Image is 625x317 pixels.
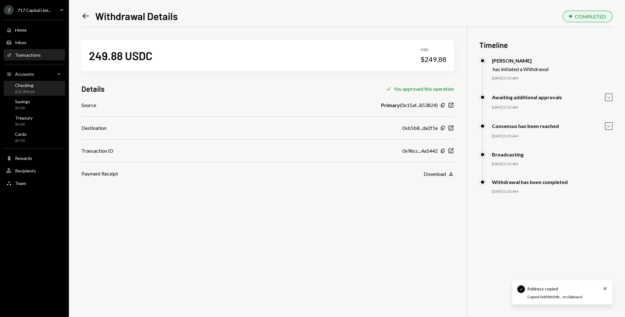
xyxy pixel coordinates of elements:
[18,8,51,13] div: 717 Capital Limi...
[15,83,34,88] div: Checking
[575,13,606,19] div: COMPLETED
[493,66,549,72] div: has initiated a Withdrawal
[424,171,446,177] div: Download
[492,105,612,110] div: [DATE] 5:33 AM
[527,294,594,300] div: Copied 0xb5b8cfdb... to clipboard.
[15,105,30,111] div: $0.00
[4,130,65,145] a: Cards$0.00
[381,101,400,109] b: Primary
[15,52,41,58] div: Transactions
[15,138,27,143] div: $0.00
[492,151,524,157] div: Broadcasting
[15,181,26,186] div: Team
[15,122,33,127] div: $0.00
[4,5,14,15] div: 7
[95,10,178,22] h1: Withdrawal Details
[81,170,118,177] div: Payment Receipt
[4,177,65,189] a: Team
[15,115,33,120] div: Treasury
[394,86,454,92] div: You approved this operation
[81,124,106,132] div: Destination
[492,179,568,185] div: Withdrawal has been completed
[4,68,65,79] a: Accounts
[15,131,27,137] div: Cards
[15,156,32,161] div: Rewards
[492,76,612,81] div: [DATE] 5:33 AM
[4,152,65,164] a: Rewards
[492,134,612,139] div: [DATE] 5:33 AM
[479,40,612,50] h3: Timeline
[492,189,612,194] div: [DATE] 5:33 AM
[4,97,65,112] a: Savings$0.00
[4,37,65,48] a: Inbox
[421,47,447,53] div: USD
[15,168,36,173] div: Recipients
[15,89,34,95] div: $12,494.64
[492,58,549,64] div: [PERSON_NAME]
[4,24,65,35] a: Home
[4,113,65,128] a: Treasury$0.00
[424,171,454,177] button: Download
[4,165,65,176] a: Recipients
[15,40,26,45] div: Inbox
[492,94,562,100] div: Awaiting additional approvals
[4,49,65,60] a: Transactions
[492,161,612,167] div: [DATE] 5:33 AM
[492,123,559,129] div: Consensus has been reached
[527,285,558,292] div: Address copied
[81,147,113,155] div: Transaction ID
[402,124,438,132] div: 0xb5b8...da2f1e
[81,84,105,94] h3: Details
[4,81,65,96] a: Checking$12,494.64
[402,147,438,155] div: 0x96cc...4a5442
[81,101,96,109] div: Source
[89,49,152,63] div: 249.88 USDC
[15,99,30,104] div: Savings
[15,71,34,77] div: Accounts
[421,55,447,64] div: $249.88
[15,27,27,33] div: Home
[381,101,438,109] div: ( 0x15af...853824 )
